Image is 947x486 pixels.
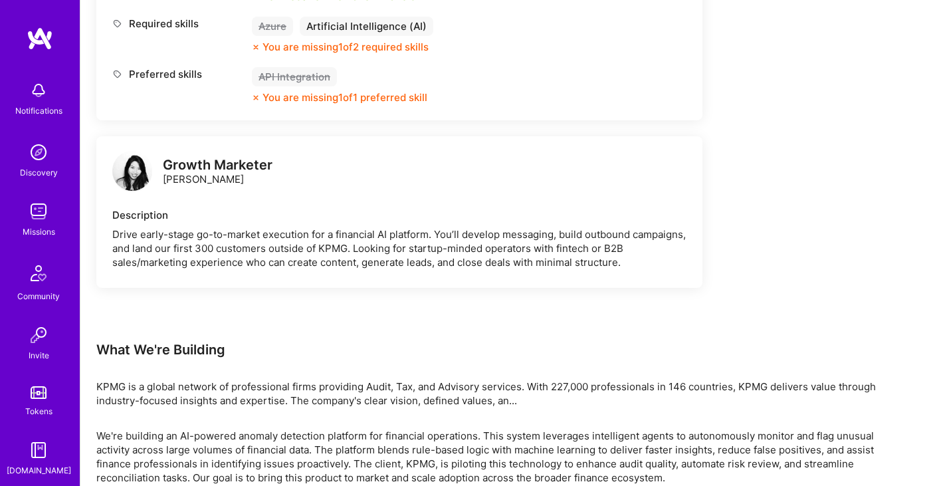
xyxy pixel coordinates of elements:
[163,158,272,186] div: [PERSON_NAME]
[23,225,55,239] div: Missions
[252,94,260,102] i: icon CloseOrange
[23,257,54,289] img: Community
[112,69,122,79] i: icon Tag
[112,151,152,191] img: logo
[25,198,52,225] img: teamwork
[112,227,686,269] div: Drive early-stage go-to-market execution for a financial AI platform. You’ll develop messaging, b...
[25,404,53,418] div: Tokens
[252,67,337,86] div: API Integration
[25,322,52,348] img: Invite
[31,386,47,399] img: tokens
[25,77,52,104] img: bell
[27,27,53,51] img: logo
[29,348,49,362] div: Invite
[96,341,894,358] div: What We're Building
[112,17,245,31] div: Required skills
[252,43,260,51] i: icon CloseOrange
[112,67,245,81] div: Preferred skills
[96,429,894,485] p: We're building an AI-powered anomaly detection platform for financial operations. This system lev...
[15,104,62,118] div: Notifications
[263,40,429,54] div: You are missing 1 of 2 required skills
[7,463,71,477] div: [DOMAIN_NAME]
[300,17,433,36] div: Artificial Intelligence (AI)
[17,289,60,303] div: Community
[96,380,894,408] div: KPMG is a global network of professional firms providing Audit, Tax, and Advisory services. With ...
[263,90,427,104] div: You are missing 1 of 1 preferred skill
[252,17,293,36] div: Azure
[25,139,52,166] img: discovery
[25,437,52,463] img: guide book
[112,208,686,222] div: Description
[163,158,272,172] div: Growth Marketer
[20,166,58,180] div: Discovery
[112,19,122,29] i: icon Tag
[112,151,152,194] a: logo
